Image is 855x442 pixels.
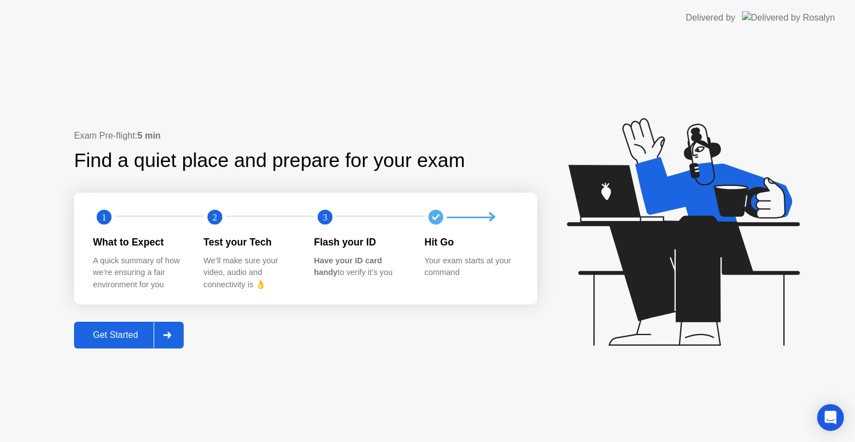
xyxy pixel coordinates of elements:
text: 2 [212,212,217,223]
div: Find a quiet place and prepare for your exam [74,146,466,175]
div: Hit Go [425,235,518,249]
div: Delivered by [686,11,735,24]
text: 3 [323,212,327,223]
div: Open Intercom Messenger [817,404,844,431]
div: Your exam starts at your command [425,255,518,279]
div: Get Started [77,330,154,340]
button: Get Started [74,322,184,348]
div: We’ll make sure your video, audio and connectivity is 👌 [204,255,297,291]
div: Test your Tech [204,235,297,249]
div: Flash your ID [314,235,407,249]
div: A quick summary of how we’re ensuring a fair environment for you [93,255,186,291]
div: to verify it’s you [314,255,407,279]
div: Exam Pre-flight: [74,129,537,143]
text: 1 [102,212,106,223]
b: 5 min [137,131,161,140]
img: Delivered by Rosalyn [742,11,835,24]
div: What to Expect [93,235,186,249]
b: Have your ID card handy [314,256,382,277]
